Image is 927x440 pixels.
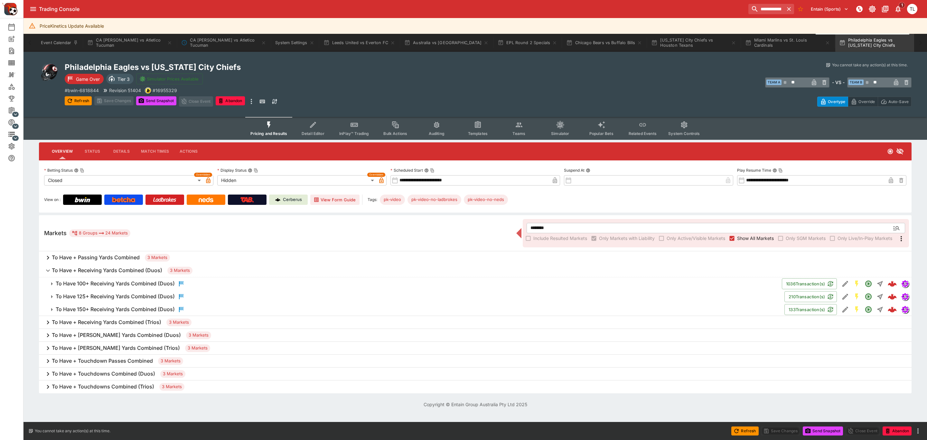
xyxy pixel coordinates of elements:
[731,426,758,435] button: Refresh
[551,131,569,136] span: Simulator
[888,305,897,314] div: 5cd11a5c-7fce-47b9-9e94-9e04586a344f
[109,87,141,94] p: Revision 51404
[737,235,774,242] span: Show All Markets
[899,2,905,8] span: 1
[83,34,176,52] button: CA [PERSON_NAME] vs Atletico Tucuman
[897,235,905,243] svg: More
[667,235,725,242] span: Only Active/Visible Markets
[886,290,899,303] a: bcaae10d-24fe-4030-98c0-9eb9f6d252f3
[887,148,894,155] svg: Closed
[874,278,886,290] button: Straight
[407,195,461,205] div: Betting Target: cerberus
[668,131,700,136] span: System Controls
[888,98,909,105] p: Auto-Save
[863,278,874,290] button: Open
[839,278,851,290] button: Edit Detail
[117,76,130,82] p: Tier 3
[839,291,851,302] button: Edit Detail
[158,358,183,364] span: 3 Markets
[52,319,161,326] h6: To Have + Receiving Yards Combined (Trios)
[145,88,151,93] img: bwin.png
[865,293,872,301] svg: Open
[8,119,26,126] div: Sports Pricing
[368,195,377,205] label: Tags:
[40,20,104,32] div: PriceKinetics Update Available
[883,427,912,434] span: Mark an event as closed and abandoned.
[136,73,203,84] button: Simulator Prices Available
[901,280,909,288] div: simulator
[851,304,863,315] button: SGM Enabled
[78,144,107,159] button: Status
[56,306,175,313] h6: To Have 150+ Receiving Yards Combined (Duos)
[784,291,837,302] button: 210Transaction(s)
[737,167,771,173] p: Play Resume Time
[8,83,26,91] div: Categories
[886,303,899,316] a: 5cd11a5c-7fce-47b9-9e94-9e04586a344f
[174,144,203,159] button: Actions
[159,384,184,390] span: 3 Markets
[468,131,488,136] span: Templates
[863,291,874,302] button: Open
[8,107,26,114] div: Management
[424,168,429,173] button: Scheduled StartCopy To Clipboard
[39,303,784,316] button: To Have 150+ Receiving Yards Combined (Duos)
[848,97,878,107] button: Override
[52,267,162,274] h6: To Have + Receiving Yards Combined (Duos)
[599,235,655,242] span: Only Markets with Liability
[383,131,407,136] span: Bulk Actions
[854,3,865,15] button: NOT Connected to PK
[153,197,176,202] img: Ladbrokes
[23,401,927,408] p: Copyright © Entain Group Australia Pty Ltd 2025
[320,34,399,52] button: Leeds United vs Everton FC
[901,306,909,313] div: simulator
[902,293,909,300] img: simulator
[250,131,287,136] span: Pricing and Results
[380,195,405,205] div: Betting Target: cerberus
[8,47,26,55] div: Search
[44,195,61,205] label: View on :
[866,3,878,15] button: Toggle light/dark mode
[464,196,508,203] span: pk-video-no-neds
[310,195,360,205] button: View Form Guide
[564,167,585,173] p: Suspend At
[52,383,154,390] h6: To Have + Touchdowns Combined (Trios)
[817,97,912,107] div: Start From
[65,96,92,105] button: Refresh
[199,197,213,202] img: Neds
[369,173,383,177] span: Overridden
[27,3,39,15] button: open drawer
[586,168,590,173] button: Suspend At
[865,280,872,288] svg: Open
[817,97,848,107] button: Overtype
[186,332,211,339] span: 3 Markets
[874,304,886,315] button: Straight
[803,426,843,435] button: Send Snapshot
[47,144,78,159] button: Overview
[892,3,904,15] button: Notifications
[795,4,806,14] button: No Bookmarks
[741,34,834,52] button: Miami Marlins vs St. Louis Cardinals
[863,304,874,315] button: Open
[589,131,613,136] span: Popular Bets
[254,168,258,173] button: Copy To Clipboard
[216,96,245,105] button: Abandon
[8,59,26,67] div: Template Search
[217,175,376,186] div: Hidden
[44,229,67,237] h5: Markets
[807,4,852,14] button: Select Tenant
[37,34,82,52] button: Event Calendar
[283,196,302,203] p: Cerberus
[271,34,318,52] button: System Settings
[832,79,845,86] h6: - VS -
[160,371,185,377] span: 3 Markets
[136,96,176,105] button: Send Snapshot
[8,130,26,138] div: Infrastructure
[8,142,26,150] div: System Settings
[888,292,897,301] div: bcaae10d-24fe-4030-98c0-9eb9f6d252f3
[839,304,851,315] button: Edit Detail
[430,168,435,173] button: Copy To Clipboard
[766,80,782,85] span: Team A
[891,222,902,234] button: Open
[429,131,445,136] span: Auditing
